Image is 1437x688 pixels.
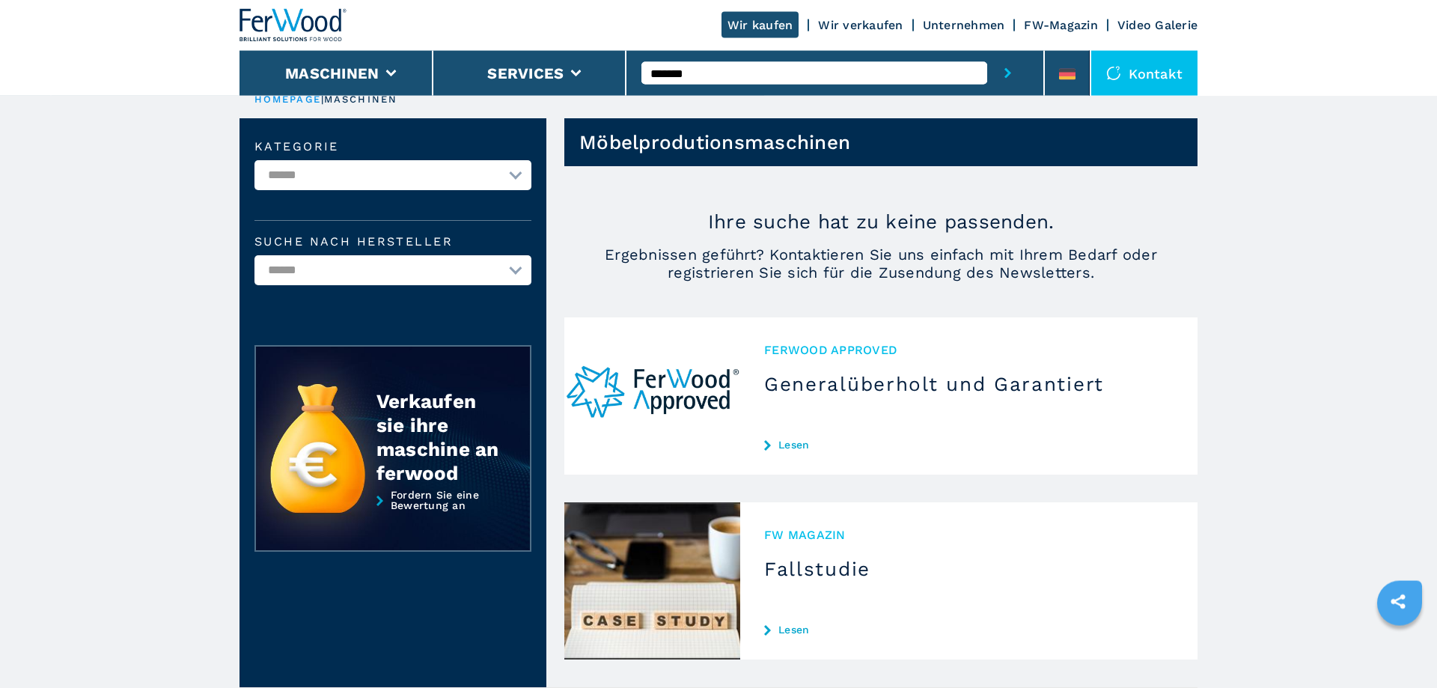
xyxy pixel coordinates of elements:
h1: Möbelprodutionsmaschinen [579,130,850,154]
button: submit-button [987,51,1028,96]
label: Kategorie [254,141,531,153]
a: sharethis [1379,583,1417,621]
button: Maschinen [285,64,379,82]
a: Wir kaufen [721,12,799,38]
a: Video Galerie [1117,18,1197,32]
span: FW MAGAZIN [764,526,1174,544]
div: Verkaufen sie ihre maschine an ferwood [376,389,501,485]
h3: Generalüberholt und Garantiert [764,372,1174,396]
span: Ferwood Approved [764,341,1174,359]
div: Kontakt [1091,51,1197,96]
img: Fallstudie [564,502,740,660]
img: Kontakt [1106,66,1121,81]
img: Ferwood [239,9,347,42]
span: Ergebnissen geführt? Kontaktieren Sie uns einfach mit Ihrem Bedarf oder registrieren Sie sich für... [564,246,1197,281]
iframe: Chat [1373,621,1426,677]
a: Fordern Sie eine Bewertung an [254,490,531,552]
label: Suche nach Hersteller [254,236,531,248]
a: FW-Magazin [1024,18,1098,32]
a: Lesen [764,624,1174,636]
span: | [321,94,324,105]
a: HOMEPAGE [254,94,321,105]
p: maschinen [324,93,397,106]
a: Wir verkaufen [818,18,903,32]
p: Ihre suche hat zu keine passenden. [564,210,1197,234]
a: Unternehmen [923,18,1005,32]
button: Services [487,64,564,82]
img: Generalüberholt und Garantiert [564,317,740,475]
a: Lesen [764,439,1174,451]
h3: Fallstudie [764,557,1174,581]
